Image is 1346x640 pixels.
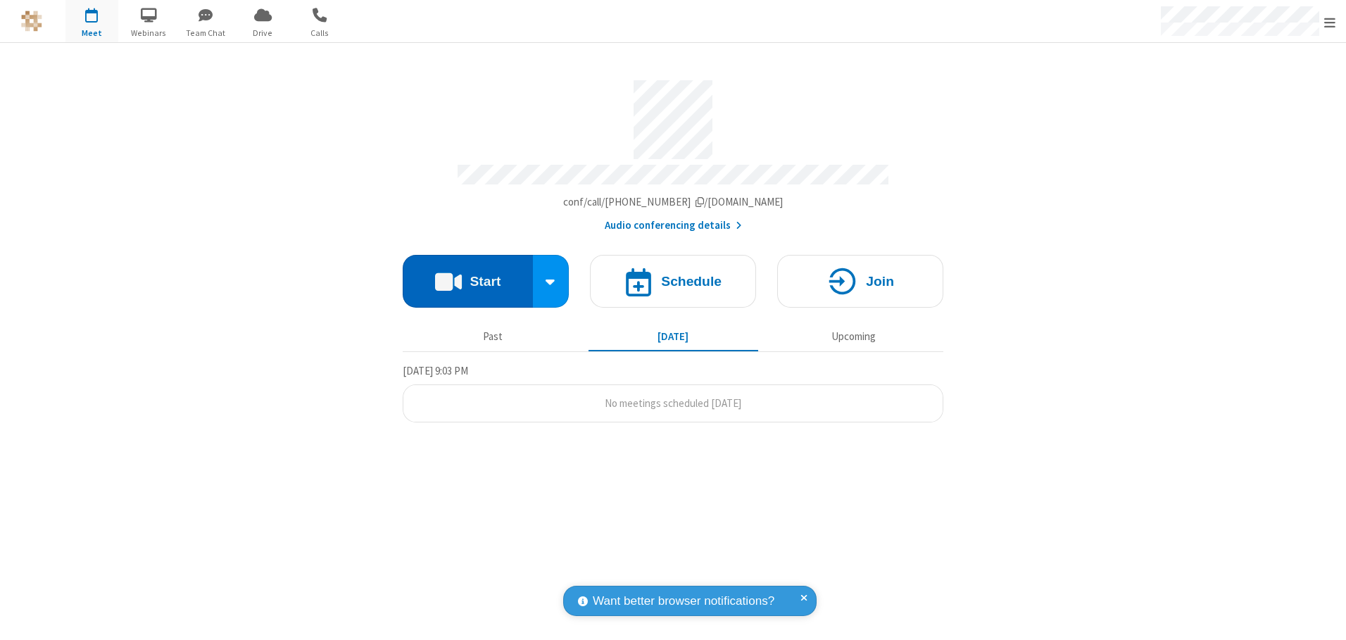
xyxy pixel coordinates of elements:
div: Start conference options [533,255,570,308]
span: [DATE] 9:03 PM [403,364,468,377]
h4: Join [866,275,894,288]
button: [DATE] [589,323,758,350]
section: Account details [403,70,943,234]
span: Copy my meeting room link [563,195,784,208]
button: Start [403,255,533,308]
span: Calls [294,27,346,39]
h4: Schedule [661,275,722,288]
button: Copy my meeting room linkCopy my meeting room link [563,194,784,211]
button: Audio conferencing details [605,218,742,234]
span: No meetings scheduled [DATE] [605,396,741,410]
button: Upcoming [769,323,938,350]
span: Want better browser notifications? [593,592,774,610]
h4: Start [470,275,501,288]
button: Schedule [590,255,756,308]
section: Today's Meetings [403,363,943,423]
span: Drive [237,27,289,39]
button: Past [408,323,578,350]
button: Join [777,255,943,308]
span: Meet [65,27,118,39]
span: Webinars [122,27,175,39]
span: Team Chat [180,27,232,39]
img: QA Selenium DO NOT DELETE OR CHANGE [21,11,42,32]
